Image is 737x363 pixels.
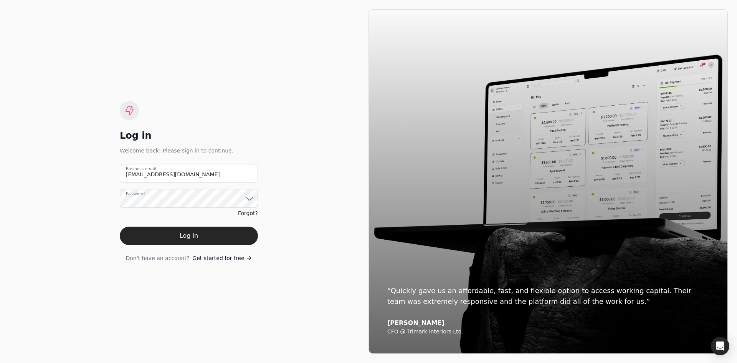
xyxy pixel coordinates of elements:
button: Log in [120,227,258,245]
div: CFO @ Trimark Interiors Ltd. [387,328,709,335]
span: Get started for free [192,254,244,262]
label: Password [126,191,145,197]
a: Get started for free [192,254,252,262]
div: “Quickly gave us an affordable, fast, and flexible option to access working capital. Their team w... [387,285,709,307]
div: [PERSON_NAME] [387,319,709,327]
label: Business email [126,166,156,172]
a: Forgot? [238,209,258,217]
div: Open Intercom Messenger [711,337,729,355]
div: Welcome back! Please sign in to continue. [120,146,258,155]
span: Don't have an account? [126,254,189,262]
div: Log in [120,129,258,142]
